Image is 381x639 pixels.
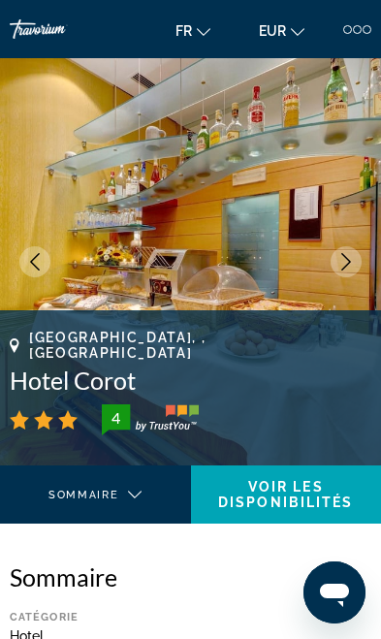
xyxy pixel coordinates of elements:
h2: Sommaire [10,562,371,591]
span: [GEOGRAPHIC_DATA], , [GEOGRAPHIC_DATA] [29,330,371,361]
span: EUR [259,23,286,39]
button: Previous image [19,246,50,277]
h1: Hotel Corot [10,366,371,395]
button: Change currency [249,16,314,45]
iframe: Bouton de lancement de la fenêtre de messagerie [303,561,365,623]
span: Voir les disponibilités [218,479,353,510]
img: trustyou-badge-hor.svg [102,404,199,435]
button: Next image [331,246,362,277]
div: 4 [96,406,135,430]
button: Change language [166,16,220,45]
span: fr [175,23,192,39]
div: Catégorie [10,611,323,623]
